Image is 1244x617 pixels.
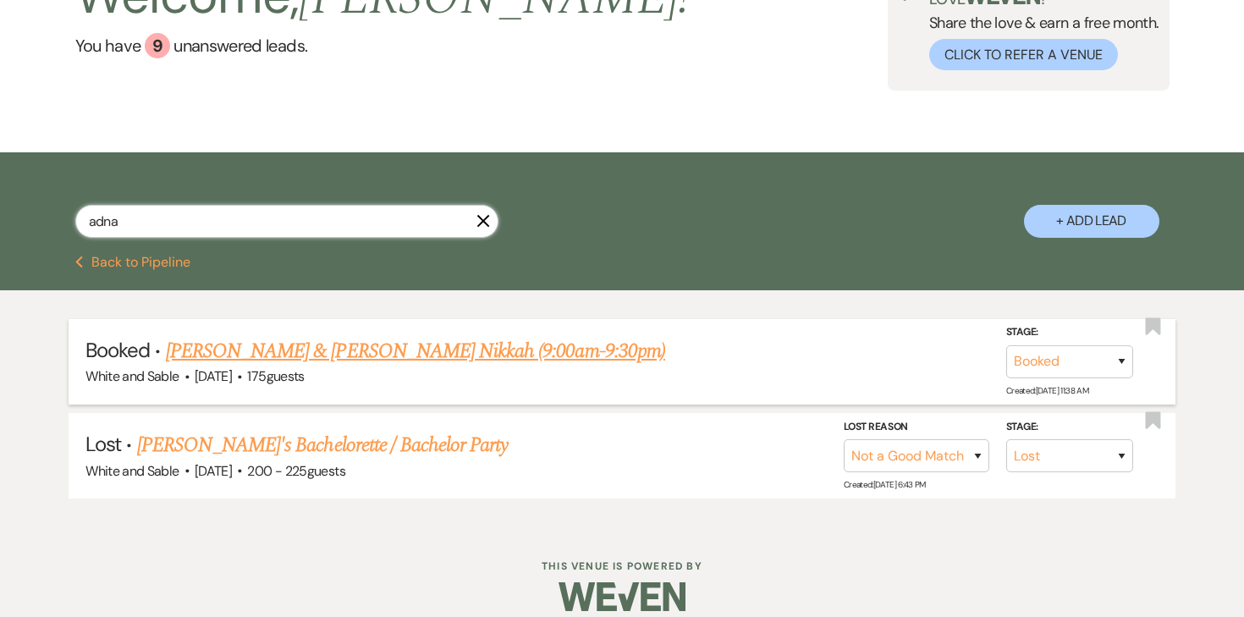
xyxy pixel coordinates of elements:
span: Booked [85,337,150,363]
span: 200 - 225 guests [247,462,344,480]
div: 9 [145,33,170,58]
button: + Add Lead [1024,205,1159,238]
button: Click to Refer a Venue [929,39,1118,70]
label: Lost Reason [844,417,989,436]
span: White and Sable [85,367,179,385]
button: Back to Pipeline [75,256,191,269]
input: Search by name, event date, email address or phone number [75,205,498,238]
span: Created: [DATE] 11:38 AM [1006,385,1088,396]
span: [DATE] [195,367,232,385]
label: Stage: [1006,323,1133,342]
a: [PERSON_NAME]'s Bachelorette / Bachelor Party [137,430,509,460]
label: Stage: [1006,417,1133,436]
a: You have 9 unanswered leads. [75,33,691,58]
span: 175 guests [247,367,304,385]
span: Lost [85,431,121,457]
span: [DATE] [195,462,232,480]
span: White and Sable [85,462,179,480]
span: Created: [DATE] 6:43 PM [844,479,926,490]
a: [PERSON_NAME] & [PERSON_NAME] Nikkah (9:00am-9:30pm) [166,336,665,366]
